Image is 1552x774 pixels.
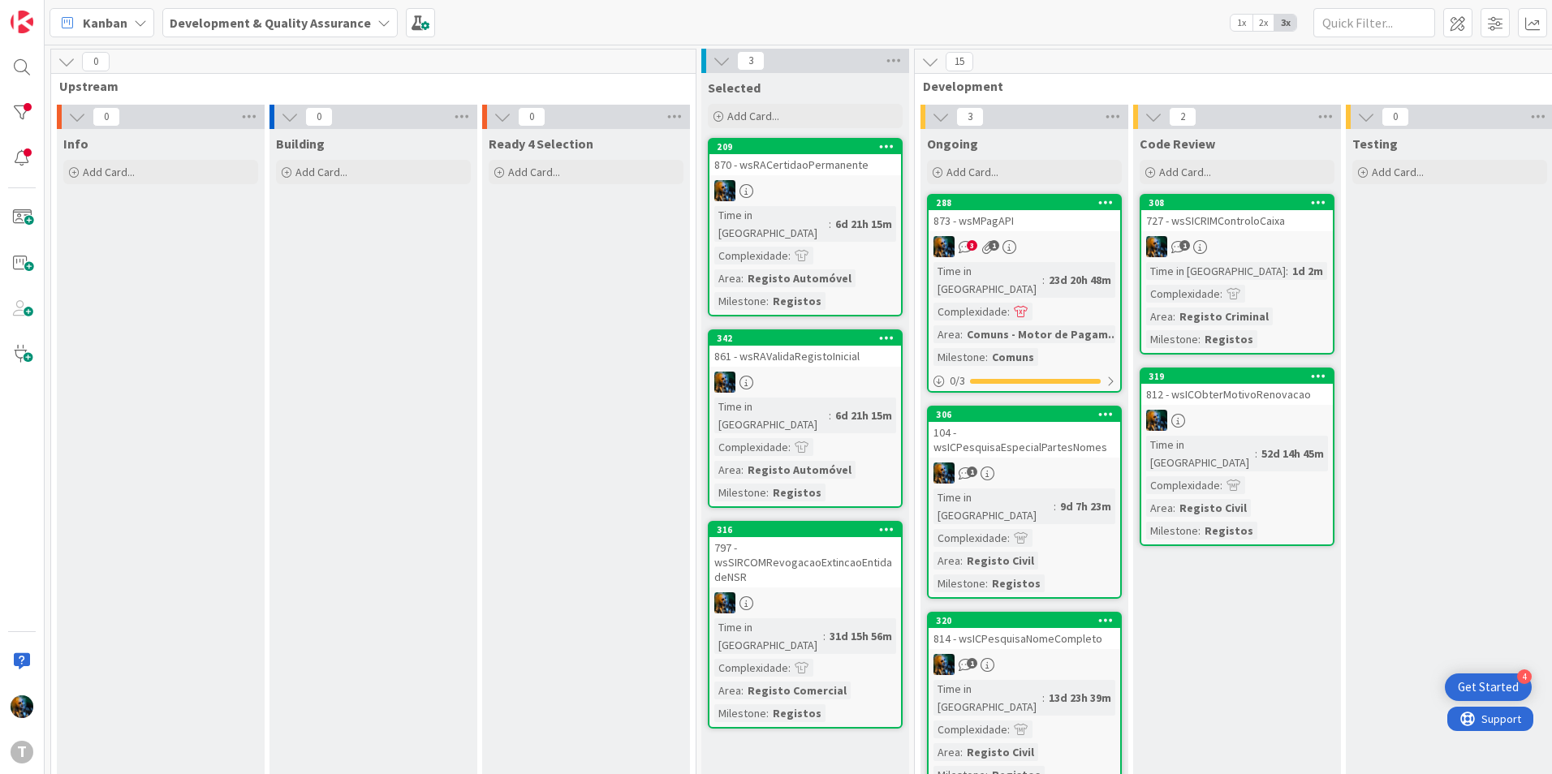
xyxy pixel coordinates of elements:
div: Registo Comercial [744,682,851,699]
span: : [766,292,769,310]
span: 1 [967,467,977,477]
div: Registo Automóvel [744,269,856,287]
div: 288 [929,196,1120,210]
span: : [960,552,963,570]
div: Milestone [933,348,985,366]
div: 209 [709,140,901,154]
div: Area [933,743,960,761]
span: : [766,704,769,722]
div: 308 [1149,197,1333,209]
div: Complexidade [933,303,1007,320]
div: 342 [709,331,901,346]
span: 0 [305,107,333,127]
div: 727 - wsSICRIMControloCaixa [1141,210,1333,231]
span: 1 [989,240,999,251]
span: Add Card... [295,165,347,179]
div: Milestone [714,292,766,310]
span: 0 [93,107,120,127]
div: Area [714,269,741,287]
img: JC [933,236,955,257]
span: : [960,743,963,761]
span: : [960,325,963,343]
div: Complexidade [714,659,788,677]
div: Milestone [1146,330,1198,348]
div: 319 [1141,369,1333,384]
div: 861 - wsRAValidaRegistoInicial [709,346,901,367]
span: 1x [1231,15,1252,31]
div: 6d 21h 15m [831,406,896,424]
div: 320 [936,615,1120,626]
div: Registos [769,704,826,722]
img: JC [714,180,735,201]
span: Code Review [1140,135,1215,152]
span: 3 [956,107,984,127]
span: Testing [1352,135,1398,152]
span: : [1220,476,1222,494]
div: Registos [769,484,826,501]
img: Visit kanbanzone.com [11,11,33,33]
div: 308 [1141,196,1333,210]
div: Area [1146,499,1173,517]
a: 308727 - wsSICRIMControloCaixaJCTime in [GEOGRAPHIC_DATA]:1d 2mComplexidade:Area:Registo Criminal... [1140,194,1334,355]
div: 1d 2m [1288,262,1327,280]
span: 3 [967,240,977,251]
div: 320814 - wsICPesquisaNomeCompleto [929,613,1120,649]
div: 104 - wsICPesquisaEspecialPartesNomes [929,422,1120,458]
a: 316797 - wsSIRCOMRevogacaoExtincaoEntidadeNSRJCTime in [GEOGRAPHIC_DATA]:31d 15h 56mComplexidade:... [708,521,903,729]
span: Upstream [59,78,675,94]
span: : [829,406,831,424]
div: Area [933,325,960,343]
span: 1 [1179,240,1190,251]
div: Registo Criminal [1175,307,1273,325]
div: Complexidade [933,720,1007,738]
div: 319812 - wsICObterMotivoRenovacao [1141,369,1333,405]
span: 0 [82,52,110,71]
span: : [985,574,988,592]
span: : [1007,529,1010,547]
span: : [1042,689,1045,707]
span: Add Card... [946,165,998,179]
div: 23d 20h 48m [1045,271,1115,289]
span: Ongoing [927,135,978,152]
div: Complexidade [1146,476,1220,494]
span: : [741,269,744,287]
span: : [766,484,769,501]
a: 306104 - wsICPesquisaEspecialPartesNomesJCTime in [GEOGRAPHIC_DATA]:9d 7h 23mComplexidade:Area:Re... [927,406,1122,599]
div: Registos [1201,522,1257,540]
span: 2 [1169,107,1196,127]
span: Selected [708,80,761,96]
div: Open Get Started checklist, remaining modules: 4 [1445,673,1532,701]
div: Registo Civil [1175,499,1251,517]
div: Milestone [933,574,985,592]
div: T [11,741,33,763]
input: Quick Filter... [1313,8,1435,37]
div: 316797 - wsSIRCOMRevogacaoExtincaoEntidadeNSR [709,522,901,587]
div: Area [714,682,741,699]
img: JC [933,654,955,675]
span: 15 [946,52,973,71]
div: 306 [929,407,1120,422]
span: Kanban [83,13,127,32]
span: Support [34,2,74,22]
div: 306104 - wsICPesquisaEspecialPartesNomes [929,407,1120,458]
span: Ready 4 Selection [489,135,593,152]
div: JC [709,372,901,393]
span: : [1198,330,1201,348]
div: 6d 21h 15m [831,215,896,233]
img: JC [1146,236,1167,257]
div: Milestone [714,704,766,722]
div: 319 [1149,371,1333,382]
a: 319812 - wsICObterMotivoRenovacaoJCTime in [GEOGRAPHIC_DATA]:52d 14h 45mComplexidade:Area:Registo... [1140,368,1334,546]
div: 870 - wsRACertidaoPermanente [709,154,901,175]
div: Area [714,461,741,479]
span: : [823,627,826,645]
div: Registos [769,292,826,310]
span: : [1007,720,1010,738]
div: Complexidade [714,247,788,264]
span: 1 [967,658,977,669]
span: 0 [518,107,545,127]
span: Add Card... [1159,165,1211,179]
span: : [1198,522,1201,540]
span: : [1220,285,1222,303]
span: : [985,348,988,366]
